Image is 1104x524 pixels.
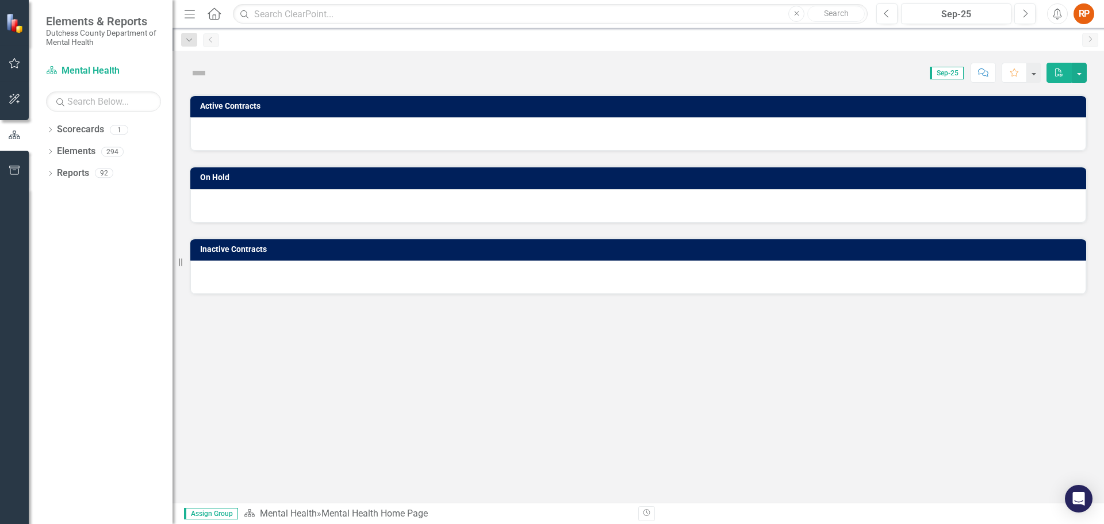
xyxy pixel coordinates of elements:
[244,507,630,521] div: »
[57,145,95,158] a: Elements
[190,64,208,82] img: Not Defined
[1065,485,1092,512] div: Open Intercom Messenger
[57,167,89,180] a: Reports
[200,173,1080,182] h3: On Hold
[807,6,865,22] button: Search
[95,169,113,178] div: 92
[901,3,1011,24] button: Sep-25
[46,64,161,78] a: Mental Health
[200,102,1080,110] h3: Active Contracts
[57,123,104,136] a: Scorecards
[101,147,124,156] div: 294
[184,508,238,519] span: Assign Group
[46,14,161,28] span: Elements & Reports
[930,67,964,79] span: Sep-25
[321,508,428,519] div: Mental Health Home Page
[46,28,161,47] small: Dutchess County Department of Mental Health
[6,13,26,33] img: ClearPoint Strategy
[905,7,1007,21] div: Sep-25
[233,4,868,24] input: Search ClearPoint...
[260,508,317,519] a: Mental Health
[46,91,161,112] input: Search Below...
[1074,3,1094,24] button: RP
[824,9,849,18] span: Search
[200,245,1080,254] h3: Inactive Contracts
[110,125,128,135] div: 1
